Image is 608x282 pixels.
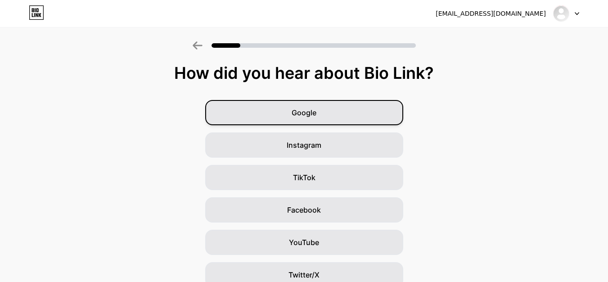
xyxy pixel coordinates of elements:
span: Instagram [287,140,321,150]
span: Facebook [287,205,321,215]
span: TikTok [293,172,315,183]
div: How did you hear about Bio Link? [5,64,603,82]
span: Google [292,107,316,118]
div: [EMAIL_ADDRESS][DOMAIN_NAME] [436,9,546,18]
span: YouTube [289,237,319,248]
img: RR Harsh Negi [553,5,570,22]
span: Twitter/X [288,269,320,280]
